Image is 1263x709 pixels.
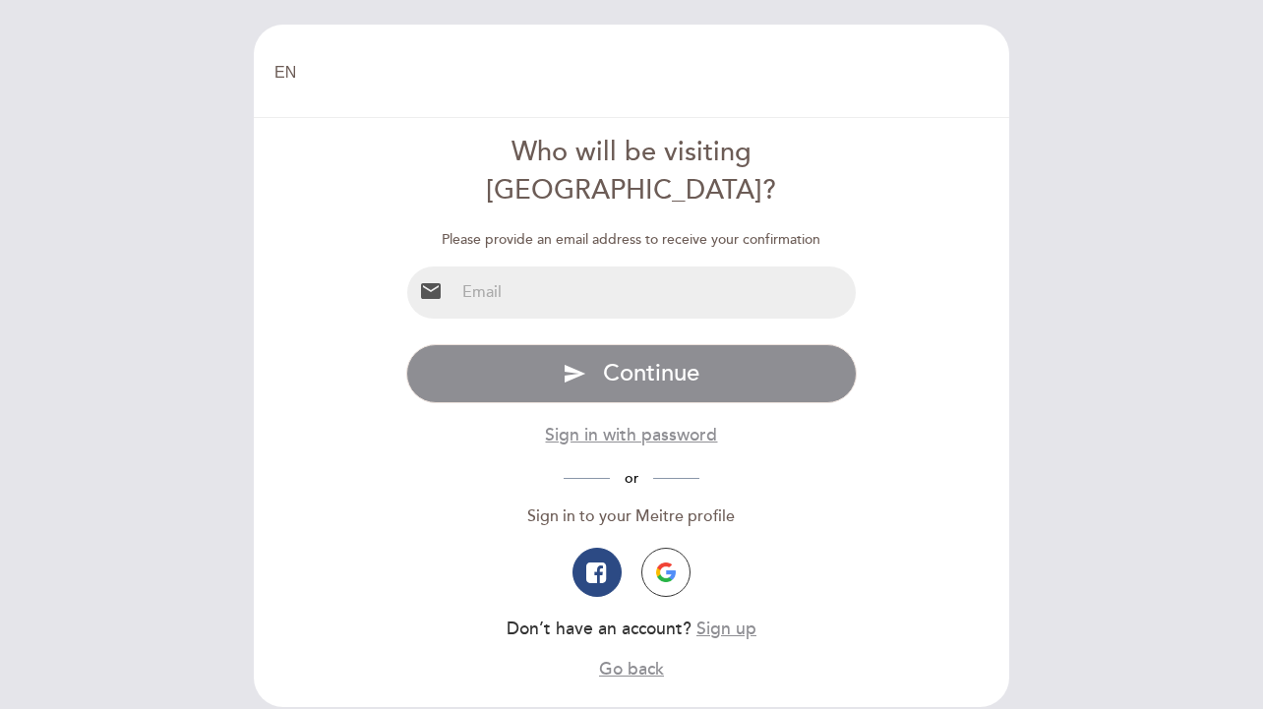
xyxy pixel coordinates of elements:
[406,230,858,250] div: Please provide an email address to receive your confirmation
[610,470,653,487] span: or
[696,617,756,641] button: Sign up
[406,344,858,403] button: send Continue
[599,657,664,681] button: Go back
[507,619,692,639] span: Don’t have an account?
[454,266,857,319] input: Email
[406,134,858,210] div: Who will be visiting [GEOGRAPHIC_DATA]?
[563,362,586,385] i: send
[603,359,699,387] span: Continue
[656,562,676,582] img: icon-google.png
[406,505,858,528] div: Sign in to your Meitre profile
[545,423,717,447] button: Sign in with password
[419,279,443,303] i: email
